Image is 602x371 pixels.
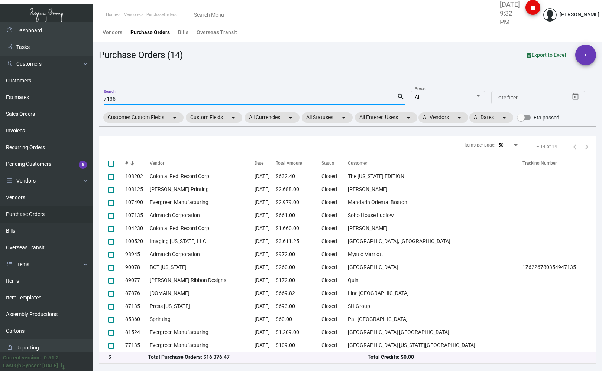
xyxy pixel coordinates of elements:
[255,339,276,352] td: [DATE]
[255,300,276,313] td: [DATE]
[125,287,150,300] td: 87876
[276,196,321,209] td: $2,979.00
[321,160,348,167] div: Status
[321,274,348,287] td: Closed
[321,235,348,248] td: Closed
[495,95,518,101] input: Start date
[125,326,150,339] td: 81524
[498,142,504,148] span: 50
[348,300,522,313] td: SH Group
[348,313,522,326] td: Pali [GEOGRAPHIC_DATA]
[150,287,255,300] td: [DOMAIN_NAME]
[276,274,321,287] td: $172.00
[570,91,582,103] button: Open calendar
[581,141,593,152] button: Next page
[150,160,255,167] div: Vendor
[150,313,255,326] td: Sprinting
[150,160,164,167] div: Vendor
[276,326,321,339] td: $1,209.00
[125,183,150,196] td: 108125
[229,113,238,122] mat-icon: arrow_drop_down
[150,300,255,313] td: Press [US_STATE]
[125,274,150,287] td: 89077
[276,339,321,352] td: $109.00
[125,235,150,248] td: 100520
[522,261,596,274] td: 1Z6226780354947135
[348,339,522,352] td: [GEOGRAPHIC_DATA] [US_STATE][GEOGRAPHIC_DATA]
[276,287,321,300] td: $669.82
[245,112,300,123] mat-chip: All Currencies
[150,339,255,352] td: Evergreen Manufacturing
[527,52,566,58] span: Export to Excel
[302,112,353,123] mat-chip: All Statuses
[321,326,348,339] td: Closed
[124,12,139,17] span: Vendors
[150,196,255,209] td: Evergreen Manufacturing
[276,313,321,326] td: $60.00
[276,222,321,235] td: $1,660.00
[276,300,321,313] td: $693.00
[125,209,150,222] td: 107135
[348,261,522,274] td: [GEOGRAPHIC_DATA]
[276,160,321,167] div: Total Amount
[150,248,255,261] td: Admatch Corporation
[321,248,348,261] td: Closed
[569,141,581,152] button: Previous page
[125,160,150,167] div: #
[321,313,348,326] td: Closed
[321,160,334,167] div: Status
[125,160,128,167] div: #
[150,326,255,339] td: Evergreen Manufacturing
[255,170,276,183] td: [DATE]
[584,45,587,65] span: +
[397,92,405,101] mat-icon: search
[255,326,276,339] td: [DATE]
[348,209,522,222] td: Soho House Ludlow
[150,170,255,183] td: Colonial Redi Record Corp.
[178,29,188,36] div: Bills
[286,113,295,122] mat-icon: arrow_drop_down
[321,261,348,274] td: Closed
[348,196,522,209] td: Mandarin Oriental Boston
[106,12,117,17] span: Home
[148,353,367,361] div: Total Purchase Orders: $16,376.47
[528,3,537,12] i: stop
[348,326,522,339] td: [GEOGRAPHIC_DATA] [GEOGRAPHIC_DATA]
[348,222,522,235] td: [PERSON_NAME]
[99,48,183,62] div: Purchase Orders (14)
[44,354,59,362] div: 0.51.2
[418,112,468,123] mat-chip: All Vendors
[255,196,276,209] td: [DATE]
[276,235,321,248] td: $3,611.25
[125,222,150,235] td: 104230
[103,29,122,36] div: Vendors
[455,113,464,122] mat-icon: arrow_drop_down
[404,113,413,122] mat-icon: arrow_drop_down
[321,339,348,352] td: Closed
[560,11,599,19] div: [PERSON_NAME]
[255,313,276,326] td: [DATE]
[255,160,276,167] div: Date
[276,261,321,274] td: $260.00
[103,112,184,123] mat-chip: Customer Custom Fields
[522,160,596,167] div: Tracking Number
[150,274,255,287] td: [PERSON_NAME] Ribbon Designs
[575,45,596,65] button: +
[255,261,276,274] td: [DATE]
[321,300,348,313] td: Closed
[276,160,302,167] div: Total Amount
[150,222,255,235] td: Colonial Redi Record Corp.
[125,170,150,183] td: 108202
[255,222,276,235] td: [DATE]
[255,160,263,167] div: Date
[150,209,255,222] td: Admatch Corporation
[150,183,255,196] td: [PERSON_NAME] Printing
[368,353,587,361] div: Total Credits: $0.00
[321,287,348,300] td: Closed
[321,170,348,183] td: Closed
[125,261,150,274] td: 90078
[533,143,557,150] div: 1 – 14 of 14
[321,196,348,209] td: Closed
[348,160,522,167] div: Customer
[276,170,321,183] td: $632.40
